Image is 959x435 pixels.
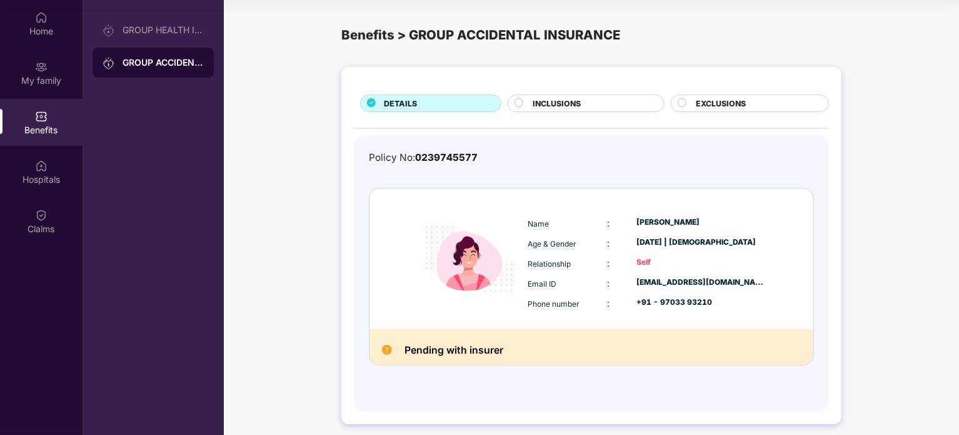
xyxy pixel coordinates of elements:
span: 0239745577 [415,151,478,163]
div: Benefits > GROUP ACCIDENTAL INSURANCE [341,25,841,45]
span: EXCLUSIONS [696,98,746,110]
span: Email ID [528,279,556,289]
span: Name [528,219,549,228]
span: Relationship [528,259,571,269]
div: [EMAIL_ADDRESS][DOMAIN_NAME] [637,277,766,289]
img: Pending [382,345,392,355]
span: DETAILS [384,98,417,110]
img: svg+xml;base64,PHN2ZyBpZD0iSG9tZSIgeG1sbnM9Imh0dHA6Ly93d3cudzMub3JnLzIwMDAvc3ZnIiB3aWR0aD0iMjAiIG... [35,11,48,24]
div: GROUP ACCIDENTAL INSURANCE [123,56,204,69]
div: Self [637,257,766,269]
span: : [607,218,610,228]
img: svg+xml;base64,PHN2ZyBpZD0iQmVuZWZpdHMiIHhtbG5zPSJodHRwOi8vd3d3LnczLm9yZy8yMDAwL3N2ZyIgd2lkdGg9Ij... [35,110,48,123]
img: svg+xml;base64,PHN2ZyBpZD0iQ2xhaW0iIHhtbG5zPSJodHRwOi8vd3d3LnczLm9yZy8yMDAwL3N2ZyIgd2lkdGg9IjIwIi... [35,209,48,222]
span: : [607,298,610,309]
span: INCLUSIONS [533,98,581,110]
div: [DATE] | [DEMOGRAPHIC_DATA] [637,237,766,248]
div: GROUP HEALTH INSURANCE [123,25,204,35]
img: svg+xml;base64,PHN2ZyB3aWR0aD0iMjAiIGhlaWdodD0iMjAiIHZpZXdCb3g9IjAgMCAyMCAyMCIgZmlsbD0ibm9uZSIgeG... [103,24,115,37]
h2: Pending with insurer [404,342,503,359]
img: icon [414,203,525,314]
span: : [607,278,610,289]
span: Age & Gender [528,239,576,248]
div: +91 - 97033 93210 [637,297,766,309]
img: svg+xml;base64,PHN2ZyBpZD0iSG9zcGl0YWxzIiB4bWxucz0iaHR0cDovL3d3dy53My5vcmcvMjAwMC9zdmciIHdpZHRoPS... [35,160,48,172]
div: Policy No: [369,150,478,165]
img: svg+xml;base64,PHN2ZyB3aWR0aD0iMjAiIGhlaWdodD0iMjAiIHZpZXdCb3g9IjAgMCAyMCAyMCIgZmlsbD0ibm9uZSIgeG... [35,61,48,73]
span: : [607,258,610,269]
div: [PERSON_NAME] [637,217,766,228]
span: Phone number [528,299,580,309]
span: : [607,238,610,248]
img: svg+xml;base64,PHN2ZyB3aWR0aD0iMjAiIGhlaWdodD0iMjAiIHZpZXdCb3g9IjAgMCAyMCAyMCIgZmlsbD0ibm9uZSIgeG... [103,57,115,69]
